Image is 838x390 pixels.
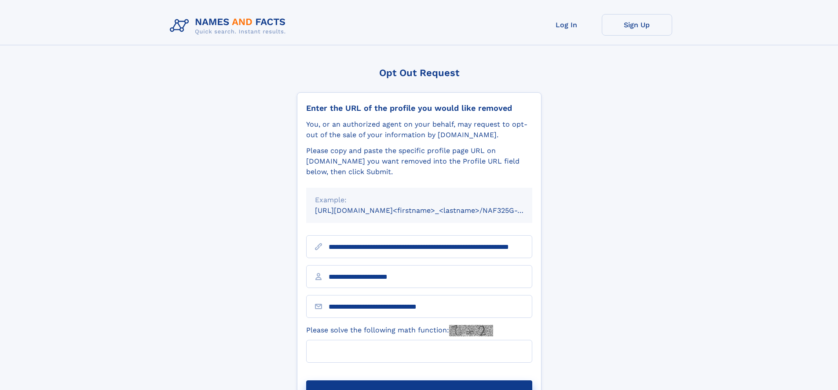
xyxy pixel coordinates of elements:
[315,195,523,205] div: Example:
[306,103,532,113] div: Enter the URL of the profile you would like removed
[315,206,549,215] small: [URL][DOMAIN_NAME]<firstname>_<lastname>/NAF325G-xxxxxxxx
[306,146,532,177] div: Please copy and paste the specific profile page URL on [DOMAIN_NAME] you want removed into the Pr...
[531,14,602,36] a: Log In
[166,14,293,38] img: Logo Names and Facts
[602,14,672,36] a: Sign Up
[297,67,542,78] div: Opt Out Request
[306,119,532,140] div: You, or an authorized agent on your behalf, may request to opt-out of the sale of your informatio...
[306,325,493,336] label: Please solve the following math function:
